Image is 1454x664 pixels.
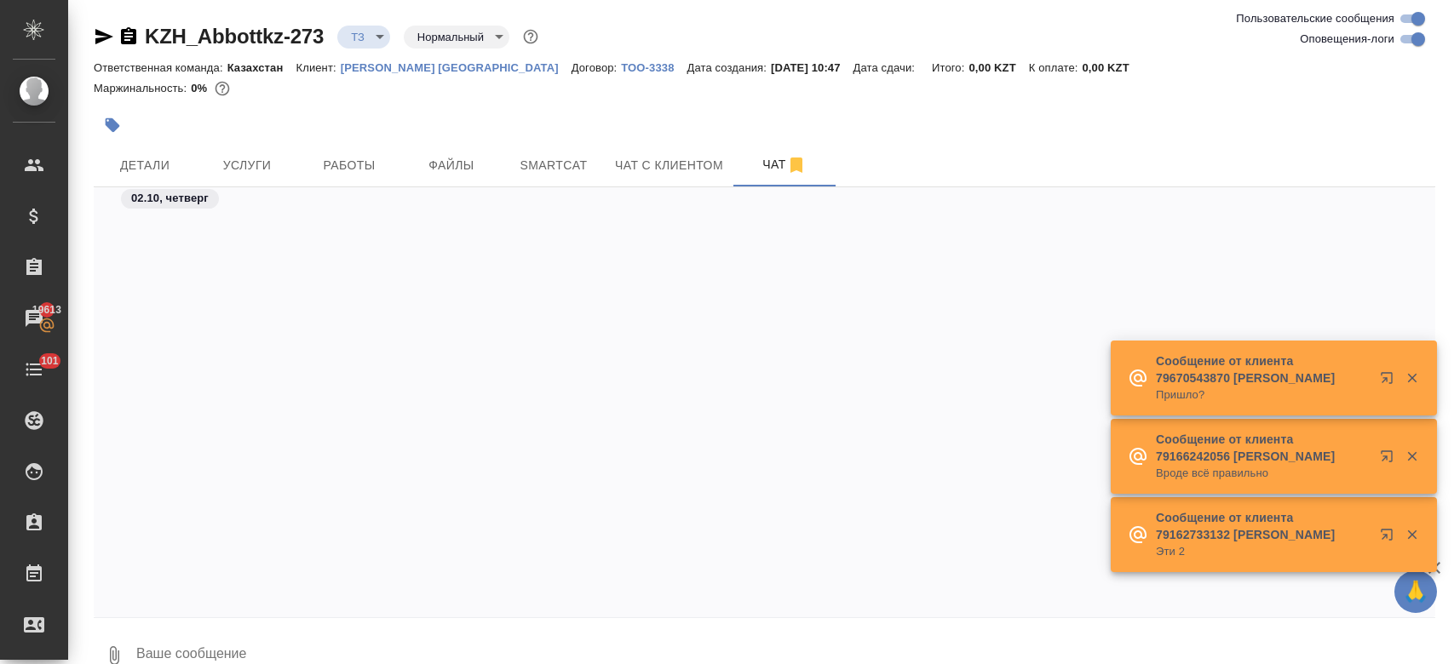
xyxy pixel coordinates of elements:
[621,60,687,74] a: ТОО-3338
[615,155,723,176] span: Чат с клиентом
[191,82,211,94] p: 0%
[932,61,968,74] p: Итого:
[1029,61,1083,74] p: К оплате:
[572,61,622,74] p: Договор:
[346,30,370,44] button: ТЗ
[404,26,509,49] div: ТЗ
[1156,465,1369,482] p: Вроде всё правильно
[687,61,771,74] p: Дата создания:
[1370,518,1411,558] button: Открыть в новой вкладке
[771,61,853,74] p: [DATE] 10:47
[411,155,492,176] span: Файлы
[94,61,227,74] p: Ответственная команда:
[1082,61,1141,74] p: 0,00 KZT
[118,26,139,47] button: Скопировать ссылку
[621,61,687,74] p: ТОО-3338
[94,106,131,144] button: Добавить тэг
[337,26,390,49] div: ТЗ
[513,155,595,176] span: Smartcat
[104,155,186,176] span: Детали
[4,297,64,340] a: 19613
[1370,439,1411,480] button: Открыть в новой вкладке
[744,154,825,175] span: Чат
[1394,527,1429,542] button: Закрыть
[227,61,296,74] p: Казахстан
[341,61,572,74] p: [PERSON_NAME] [GEOGRAPHIC_DATA]
[1370,361,1411,402] button: Открыть в новой вкладке
[31,352,69,369] span: 101
[786,155,807,175] svg: Отписаться
[412,30,489,44] button: Нормальный
[1394,370,1429,386] button: Закрыть
[22,301,72,318] span: 19613
[131,190,209,207] p: 02.10, четверг
[520,26,542,48] button: Доп статусы указывают на важность/срочность заказа
[94,26,114,47] button: Скопировать ссылку для ЯМессенджера
[296,61,340,74] p: Клиент:
[308,155,390,176] span: Работы
[1300,31,1394,48] span: Оповещения-логи
[4,348,64,391] a: 101
[1156,509,1369,543] p: Сообщение от клиента 79162733132 [PERSON_NAME]
[1156,386,1369,404] p: Пришло?
[1156,543,1369,560] p: Эти 2
[145,25,324,48] a: KZH_Abbottkz-273
[206,155,288,176] span: Услуги
[968,61,1028,74] p: 0,00 KZT
[341,60,572,74] a: [PERSON_NAME] [GEOGRAPHIC_DATA]
[211,77,233,100] button: 0.00 KZT;
[1156,352,1369,386] p: Сообщение от клиента 79670543870 [PERSON_NAME]
[94,82,191,94] p: Маржинальность:
[1236,10,1394,27] span: Пользовательские сообщения
[853,61,919,74] p: Дата сдачи:
[1394,449,1429,464] button: Закрыть
[1156,431,1369,465] p: Сообщение от клиента 79166242056 [PERSON_NAME]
